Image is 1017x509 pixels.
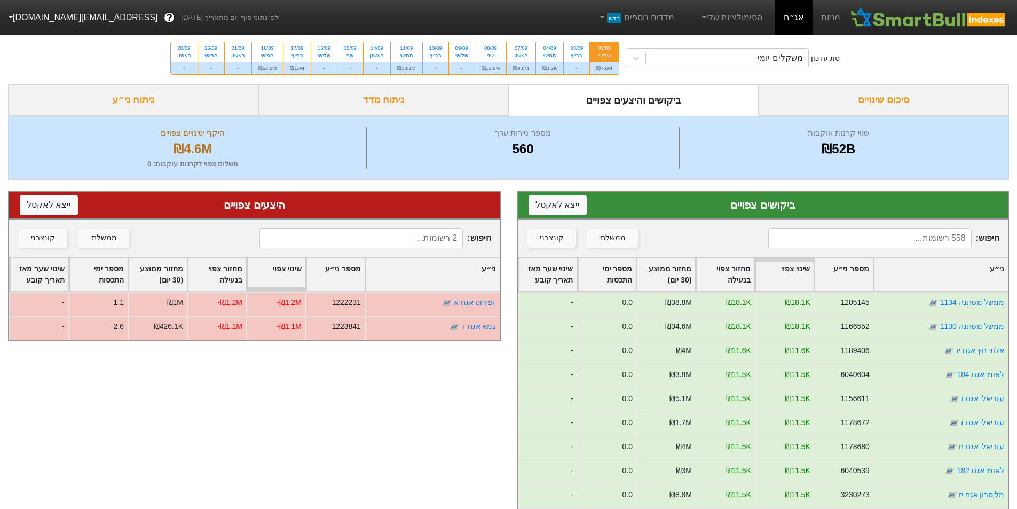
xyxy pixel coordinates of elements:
div: - [518,316,577,340]
div: ראשון [177,52,191,59]
div: 1205145 [840,297,869,308]
div: משקלים יומי [758,52,802,65]
div: Toggle SortBy [696,258,754,291]
a: עזריאלי אגח ו [961,394,1004,403]
button: קונצרני [527,229,576,248]
div: ₪11.6K [785,345,810,356]
div: Toggle SortBy [637,258,695,291]
div: ₪3.8M [669,369,691,380]
a: הסימולציות שלי [696,7,767,28]
div: - [9,292,68,316]
div: Toggle SortBy [247,258,305,291]
div: ₪13M [283,62,311,74]
div: - [225,62,251,74]
div: -₪1.2M [277,297,302,308]
div: - [518,412,577,436]
div: Toggle SortBy [10,258,68,291]
button: קונצרני [19,229,67,248]
div: 09/09 [455,44,468,52]
div: ₪9.8M [507,62,535,74]
div: שווי קרנות עוקבות [682,127,995,139]
div: 0.0 [622,369,632,380]
div: ₪11.5K [726,465,751,476]
div: - [518,388,577,412]
div: ₪11.5K [726,417,751,428]
div: - [518,436,577,460]
div: ₪52B [682,139,995,159]
div: Toggle SortBy [755,258,814,291]
div: - [337,62,363,74]
a: זפירוס אגח א [454,298,496,307]
div: ₪11.6K [726,345,751,356]
img: tase link [927,322,938,332]
img: tase link [946,490,957,500]
img: tase link [449,322,460,332]
a: מליסרון אגח יז [958,490,1004,499]
div: ₪34.6M [665,321,692,332]
div: ₪33.1M [391,62,422,74]
div: 25/09 [204,44,218,52]
div: שלישי [318,52,330,59]
div: 02/09 [596,44,612,52]
div: 07/09 [513,44,529,52]
div: ₪11.5K [726,393,751,404]
div: ₪11.5K [785,441,810,452]
a: ממשל משתנה 1134 [940,298,1004,307]
div: 0.0 [622,441,632,452]
div: שני [482,52,500,59]
div: Toggle SortBy [578,258,636,291]
div: היקף שינויים צפויים [22,127,364,139]
div: - [9,316,68,340]
div: - [518,364,577,388]
div: היצעים צפויים [20,197,489,213]
div: 6040539 [840,465,869,476]
div: ניתוח ני״ע [8,84,258,116]
span: חדש [607,13,621,23]
div: 1223841 [332,321,361,332]
div: - [518,460,577,484]
div: 560 [369,139,676,159]
div: ₪11.5K [785,417,810,428]
a: לאומי אגח 184 [957,370,1004,379]
div: - [364,62,390,74]
div: Toggle SortBy [366,258,500,291]
div: ביקושים צפויים [529,197,998,213]
div: 04/09 [542,44,557,52]
div: ₪11.5K [785,465,810,476]
div: ₪3M [675,465,691,476]
div: חמישי [204,52,218,59]
div: Toggle SortBy [519,258,577,291]
div: סיכום שינויים [759,84,1009,116]
div: 08/09 [482,44,500,52]
img: tase link [946,442,957,452]
div: ₪18.1K [785,297,810,308]
div: 0.0 [622,297,632,308]
div: Toggle SortBy [129,258,187,291]
div: 18/09 [258,44,277,52]
div: ₪11.5K [785,393,810,404]
button: ייצא לאקסל [20,195,78,215]
div: 1189406 [840,345,869,356]
a: אלוני חץ אגח יג [955,346,1004,355]
img: tase link [944,370,955,380]
div: - [518,484,577,508]
div: ₪8.8M [669,489,691,500]
div: 2.6 [114,321,124,332]
img: tase link [948,418,959,428]
img: tase link [442,297,452,308]
div: 1178672 [840,417,869,428]
div: ₪11.6M [475,62,507,74]
div: ₪1M [167,297,183,308]
div: ₪4M [675,441,691,452]
img: tase link [944,466,955,476]
div: מספר ניירות ערך [369,127,676,139]
div: 03/09 [570,44,583,52]
div: - [198,62,224,74]
div: 17/09 [290,44,304,52]
input: 558 רשומות... [768,228,972,248]
div: חמישי [397,52,416,59]
img: tase link [927,297,938,308]
div: 0.0 [622,321,632,332]
div: שלישי [455,52,468,59]
div: 0.0 [622,417,632,428]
